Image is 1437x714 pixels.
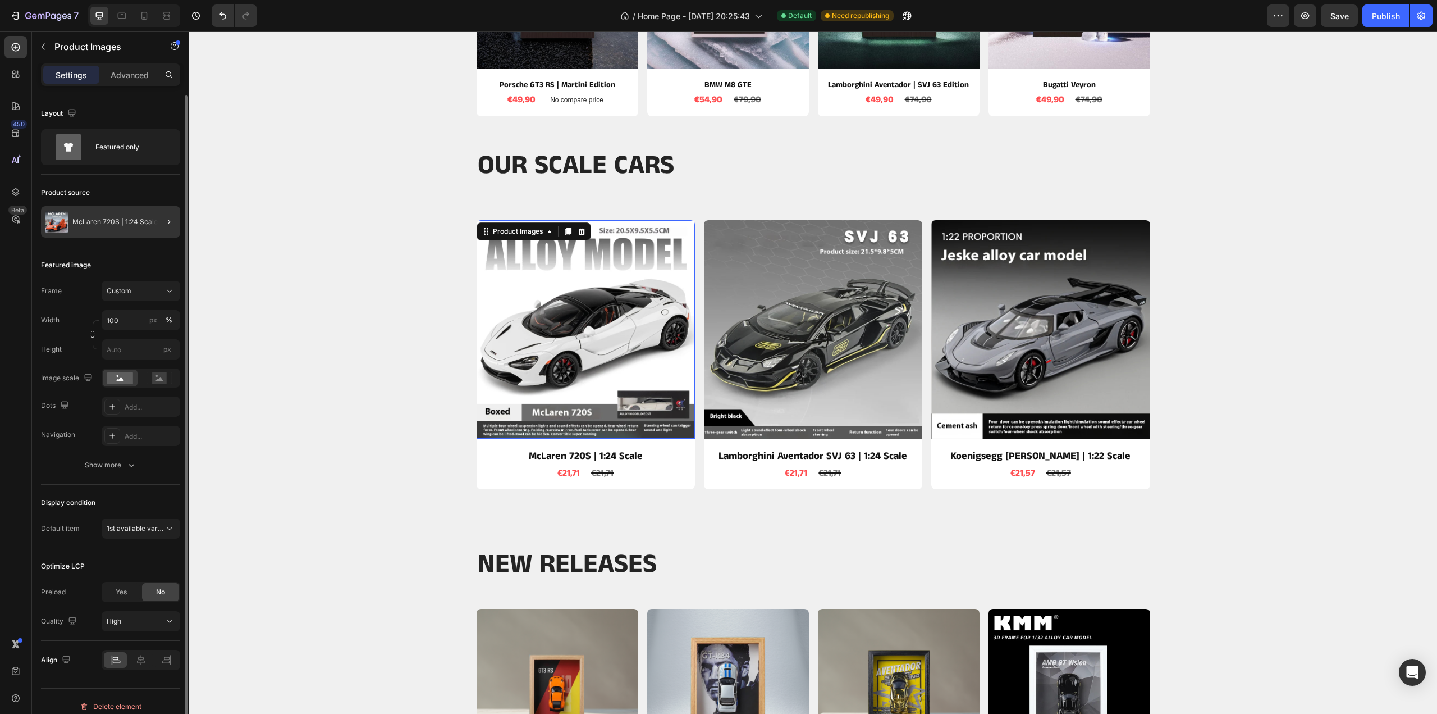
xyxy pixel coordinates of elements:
label: Width [41,315,60,325]
div: Show more [85,460,137,471]
h2: Porsche GT3 RS | Martini Edition [287,47,449,60]
div: €21,57 [856,433,883,452]
div: Product Images [301,195,356,205]
div: Preload [41,587,66,597]
h2: McLaren 720S | 1:24 Scale [287,417,506,433]
span: px [163,345,171,353]
div: €74,90 [715,60,744,78]
div: €74,90 [885,60,914,78]
span: Custom [107,286,131,296]
div: €49,90 [317,60,347,78]
div: Layout [41,106,79,121]
div: Add... [125,402,177,412]
button: Show more [41,455,180,475]
p: McLaren 720S | 1:24 Scale [72,218,158,226]
div: €21,57 [820,433,847,452]
div: % [166,315,172,325]
a: Lamborghini Aventador SVJ 63 | 1:24 Scale [515,189,733,407]
div: px [149,315,157,325]
div: Undo/Redo [212,4,257,27]
h2: Lamborghini Aventador | SVJ 63 Edition [629,47,790,60]
div: 450 [11,120,27,129]
h2: NEW RELEASES [287,516,961,550]
div: Delete element [80,700,141,713]
h2: Lamborghini Aventador SVJ 63 | 1:24 Scale [515,417,733,433]
img: product feature img [45,211,68,233]
button: 1st available variant [102,519,180,539]
a: McLaren 720S | 1:24 Scale [287,189,505,407]
div: €21,71 [367,433,392,452]
div: Optimize LCP [41,561,85,571]
span: Default [788,11,812,21]
div: €49,90 [846,60,876,78]
span: No [156,587,165,597]
div: Add... [125,431,177,442]
div: €54,90 [504,60,534,78]
div: Beta [8,206,27,215]
div: Featured only [95,134,164,160]
iframe: Design area [189,31,1437,714]
h2: OUR SCALE CARS [287,116,961,153]
p: Product Images [54,40,150,53]
button: px [162,313,176,327]
span: Yes [116,587,127,597]
span: Home Page - [DATE] 20:25:43 [638,10,750,22]
div: Open Intercom Messenger [1399,659,1426,686]
p: 7 [74,9,79,22]
input: px% [102,310,180,330]
label: Frame [41,286,62,296]
span: High [107,617,121,625]
h2: Bugatti Veyron [799,47,961,60]
h2: BMW M8 GTE [458,47,620,60]
span: 1st available variant [107,524,170,533]
div: Default item [41,524,80,534]
h2: Koenigsegg [PERSON_NAME] | 1:22 Scale [742,417,960,433]
span: Need republishing [832,11,889,21]
div: Image scale [41,371,95,386]
span: / [633,10,635,22]
button: Save [1321,4,1358,27]
p: No compare price [361,65,414,72]
span: Save [1330,11,1349,21]
div: €21,71 [628,433,653,452]
div: €49,90 [675,60,706,78]
button: 7 [4,4,84,27]
label: Height [41,344,62,354]
button: High [102,611,180,631]
div: €21,71 [594,433,619,452]
div: €21,71 [401,433,425,452]
div: Product source [41,188,90,198]
div: Display condition [41,498,95,508]
div: Featured image [41,260,91,270]
button: Publish [1362,4,1409,27]
div: Publish [1372,10,1400,22]
div: €79,90 [543,60,573,78]
div: Align [41,653,73,668]
input: px [102,339,180,360]
div: Dots [41,398,71,413]
p: Advanced [111,69,149,81]
p: Settings [56,69,87,81]
button: % [147,313,160,327]
a: Koenigsegg Jesko | 1:22 Scale [742,189,960,407]
button: Custom [102,281,180,301]
div: Navigation [41,430,75,440]
div: Quality [41,614,79,629]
